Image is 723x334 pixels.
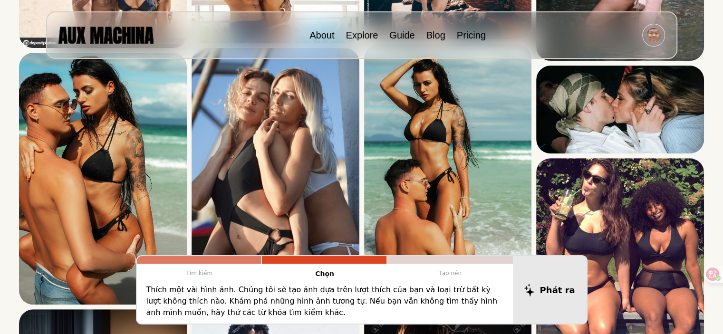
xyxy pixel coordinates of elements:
font: Phát ra [540,285,575,295]
font: Thích một vài hình ảnh. Chúng tôi sẽ tạo ảnh dựa trên lượt thích của bạn và loại trừ bất kỳ lượt ... [146,285,498,317]
img: Avatar [646,28,661,42]
font: Tạo nên [438,270,461,277]
img: Search result [19,53,187,304]
a: Explore [346,30,378,40]
button: Phát ra [513,256,587,324]
a: About [309,30,334,40]
font: Tìm kiếm [186,270,213,277]
font: Chọn [315,270,334,277]
a: Guide [389,30,415,40]
a: Blog [426,30,445,40]
img: Search result [536,66,704,153]
img: Search result [192,48,359,299]
img: Search result [364,44,532,296]
a: Pricing [457,30,486,40]
img: AUX MACHINA [58,27,154,43]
